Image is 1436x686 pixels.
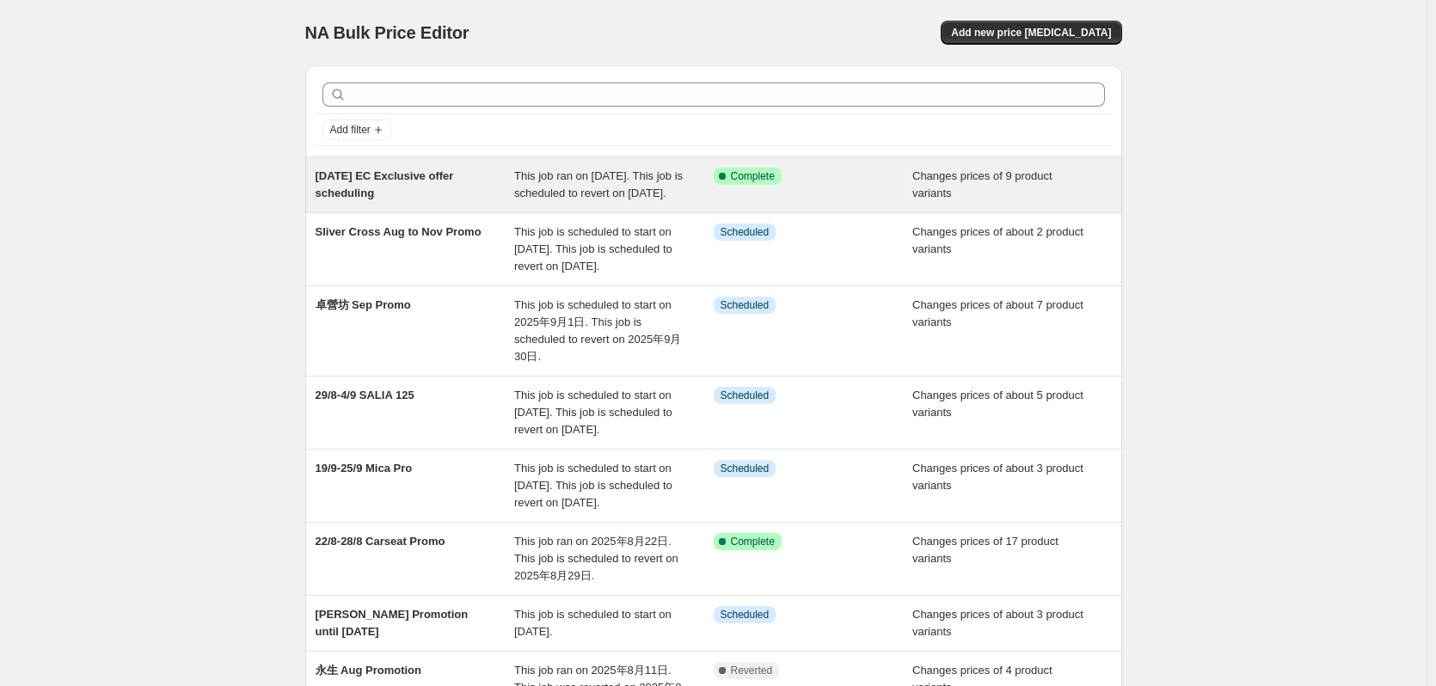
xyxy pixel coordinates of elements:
span: 22/8-28/8 Carseat Promo [316,535,445,548]
span: This job is scheduled to start on [DATE]. This job is scheduled to revert on [DATE]. [514,462,672,509]
span: Scheduled [721,225,770,239]
span: Scheduled [721,608,770,622]
span: Changes prices of about 3 product variants [912,462,1083,492]
span: NA Bulk Price Editor [305,23,469,42]
span: Scheduled [721,462,770,475]
span: Sliver Cross Aug to Nov Promo [316,225,482,238]
span: Complete [731,169,775,183]
span: 卓營坊 Sep Promo [316,298,411,311]
span: This job is scheduled to start on [DATE]. [514,608,672,638]
span: This job ran on [DATE]. This job is scheduled to revert on [DATE]. [514,169,683,199]
span: Add filter [330,123,371,137]
span: Changes prices of 9 product variants [912,169,1052,199]
span: This job is scheduled to start on [DATE]. This job is scheduled to revert on [DATE]. [514,225,672,273]
span: Scheduled [721,298,770,312]
span: Add new price [MEDICAL_DATA] [951,26,1111,40]
span: 永生 Aug Promotion [316,664,422,677]
span: Changes prices of about 7 product variants [912,298,1083,328]
span: Reverted [731,664,773,677]
span: 29/8-4/9 SALIA 125 [316,389,414,401]
span: 19/9-25/9 Mica Pro [316,462,413,475]
span: This job is scheduled to start on 2025年9月1日. This job is scheduled to revert on 2025年9月30日. [514,298,681,363]
span: Changes prices of about 3 product variants [912,608,1083,638]
span: Complete [731,535,775,548]
button: Add new price [MEDICAL_DATA] [941,21,1121,45]
span: Changes prices of 17 product variants [912,535,1059,565]
span: Changes prices of about 5 product variants [912,389,1083,419]
span: [DATE] EC Exclusive offer scheduling [316,169,454,199]
span: This job ran on 2025年8月22日. This job is scheduled to revert on 2025年8月29日. [514,535,678,582]
span: [PERSON_NAME] Promotion until [DATE] [316,608,469,638]
span: Scheduled [721,389,770,402]
button: Add filter [322,119,391,140]
span: Changes prices of about 2 product variants [912,225,1083,255]
span: This job is scheduled to start on [DATE]. This job is scheduled to revert on [DATE]. [514,389,672,436]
